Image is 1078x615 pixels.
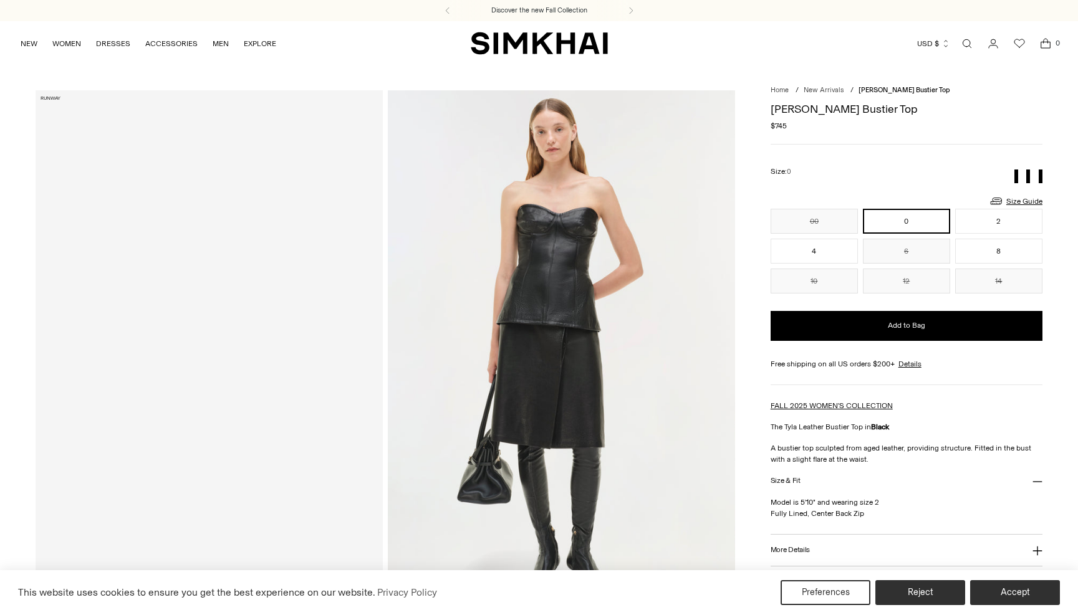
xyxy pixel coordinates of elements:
[875,580,965,605] button: Reject
[804,86,844,94] a: New Arrivals
[145,30,198,57] a: ACCESSORIES
[863,239,950,264] button: 6
[1052,37,1063,49] span: 0
[771,120,787,131] span: $745
[771,477,801,485] h3: Size & Fit
[1007,31,1032,56] a: Wishlist
[955,31,979,56] a: Open search modal
[52,30,81,57] a: WOMEN
[888,320,925,331] span: Add to Bag
[863,269,950,293] button: 12
[771,311,1042,341] button: Add to Bag
[471,31,608,55] a: SIMKHAI
[898,358,922,369] a: Details
[771,86,789,94] a: Home
[771,85,1042,96] nav: breadcrumbs
[18,586,375,598] span: This website uses cookies to ensure you get the best experience on our website.
[781,580,870,605] button: Preferences
[213,30,229,57] a: MEN
[771,442,1042,465] p: A bustier top sculpted from aged leather, providing structure. Fitted in the bust with a slight f...
[244,30,276,57] a: EXPLORE
[771,497,1042,519] p: Model is 5'10" and wearing size 2 Fully Lined, Center Back Zip
[36,90,383,611] a: Tyla Leather Bustier Top
[771,166,791,178] label: Size:
[771,535,1042,566] button: More Details
[863,209,950,234] button: 0
[388,90,735,611] img: Tyla Leather Bustier Top
[796,85,799,96] div: /
[771,401,893,410] a: FALL 2025 WOMEN'S COLLECTION
[771,546,810,554] h3: More Details
[981,31,1006,56] a: Go to the account page
[1033,31,1058,56] a: Open cart modal
[917,30,950,57] button: USD $
[96,30,130,57] a: DRESSES
[21,30,37,57] a: NEW
[771,239,858,264] button: 4
[989,193,1042,209] a: Size Guide
[771,358,1042,369] div: Free shipping on all US orders $200+
[955,269,1042,293] button: 14
[771,103,1042,115] h1: [PERSON_NAME] Bustier Top
[955,239,1042,264] button: 8
[955,209,1042,234] button: 2
[771,421,1042,432] p: The Tyla Leather Bustier Top in
[375,583,439,602] a: Privacy Policy (opens in a new tab)
[771,209,858,234] button: 00
[787,168,791,176] span: 0
[859,86,950,94] span: [PERSON_NAME] Bustier Top
[970,580,1060,605] button: Accept
[771,269,858,293] button: 10
[771,465,1042,497] button: Size & Fit
[491,6,587,16] a: Discover the new Fall Collection
[850,85,854,96] div: /
[771,566,1042,598] button: Shipping & Returns
[871,422,889,431] strong: Black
